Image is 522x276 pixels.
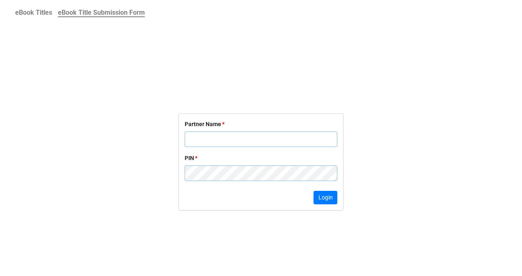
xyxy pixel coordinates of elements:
b: eBook Title Submission Form [58,9,145,17]
button: Login [314,191,337,205]
div: PIN [185,154,194,163]
div: Partner Name [185,120,221,129]
b: eBook Titles [15,9,52,16]
a: eBook Title Submission Form [55,5,148,20]
a: eBook Titles [12,5,55,20]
